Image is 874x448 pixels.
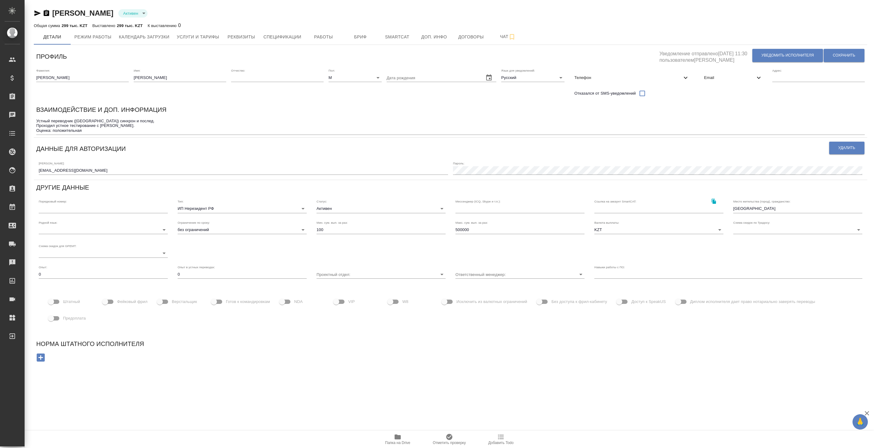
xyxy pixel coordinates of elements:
textarea: Устный переводчик ([GEOGRAPHIC_DATA]) синхрон и послед. Проходил устное тестирование с [PERSON_NA... [36,119,865,133]
span: W8 [402,299,408,305]
p: 299 тыс. KZT [61,23,87,28]
div: 0 [148,22,181,29]
span: Спецификации [263,33,301,41]
span: Исключить из валютных ограничений [456,299,527,305]
label: Пароль: [453,162,464,165]
label: Статус: [317,200,327,203]
button: 🙏 [852,414,868,430]
span: Чат [493,33,523,41]
span: Доп. инфо [419,33,449,41]
button: Open [577,270,585,279]
div: ИП Нерезидент РФ [178,204,307,213]
label: Имя: [134,69,140,72]
div: Активен [118,9,148,18]
span: Телефон [574,75,682,81]
button: Сохранить [824,49,864,62]
label: Фамилия: [36,69,50,72]
h5: Уведомление отправлено [DATE] 11:30 пользователем [PERSON_NAME] [659,47,752,64]
span: Предоплата [63,315,86,321]
h6: Профиль [36,52,67,61]
label: Навыки работы с ПО: [594,265,625,269]
label: Пол: [329,69,335,72]
p: 299 тыс. KZT [117,23,143,28]
span: Email [704,75,755,81]
label: Язык для уведомлений: [501,69,535,72]
label: Ограничение по сроку: [178,221,210,224]
button: Скопировать ссылку [707,195,720,207]
div: без ограничений [178,226,307,234]
button: Активен [121,11,140,16]
span: Уведомить исполнителя [762,53,814,58]
span: Штатный [63,299,80,305]
a: [PERSON_NAME] [52,9,113,17]
span: Верстальщик [172,299,197,305]
span: Отказался от SMS-уведомлений [574,90,636,96]
label: Порядковый номер: [39,200,67,203]
p: К выставлению [148,23,178,28]
label: Схема скидок для GPEMT: [39,245,77,248]
div: Телефон [569,71,694,84]
label: Место жительства (город), гражданство: [733,200,790,203]
span: Детали [37,33,67,41]
h6: Данные для авторизации [36,144,126,154]
span: Без доступа к фрил-кабинету [551,299,607,305]
button: Удалить [829,142,864,154]
button: Open [438,270,446,279]
span: Фейковый фрил [117,299,148,305]
span: Услуги и тарифы [177,33,219,41]
span: Удалить [838,145,855,151]
div: Русский [501,73,565,82]
span: Договоры [456,33,486,41]
label: Валюта выплаты: [594,221,619,224]
div: Активен [317,204,446,213]
span: 🙏 [855,415,865,428]
button: Скопировать ссылку для ЯМессенджера [34,10,41,17]
button: Добавить [32,351,49,364]
span: Сохранить [833,53,855,58]
label: Мессенджер (ICQ, Skype и т.п.): [455,200,501,203]
label: [PERSON_NAME]: [39,162,65,165]
label: Макс. сум. вып. за раз: [455,221,488,224]
span: Доступ к SpeakUS [631,299,666,305]
span: Бриф [346,33,375,41]
span: Режим работы [74,33,112,41]
label: Тип: [178,200,183,203]
label: Опыт: [39,265,47,269]
span: Готов к командировкам [226,299,270,305]
span: Диплом исполнителя дает право нотариально заверять переводы [690,299,815,305]
svg: Подписаться [508,33,516,41]
span: Smartcat [383,33,412,41]
div: М [329,73,382,82]
div: Email [699,71,767,84]
p: Выставлено [93,23,117,28]
span: Работы [309,33,338,41]
label: Мин. сум. вып. за раз: [317,221,348,224]
span: Календарь загрузки [119,33,170,41]
span: Реквизиты [226,33,256,41]
div: KZT [594,226,723,234]
label: Адрес: [772,69,782,72]
p: Общая сумма [34,23,61,28]
h6: Другие данные [36,183,89,192]
h6: Взаимодействие и доп. информация [36,105,167,115]
label: Схема скидок по Традосу: [733,221,770,224]
button: Уведомить исполнителя [752,49,823,62]
span: NDA [294,299,303,305]
label: Ссылка на аккаунт SmartCAT: [594,200,636,203]
span: VIP [348,299,355,305]
h6: Норма штатного исполнителя [36,339,865,349]
label: Отчество: [231,69,245,72]
label: Родной язык: [39,221,57,224]
button: Скопировать ссылку [43,10,50,17]
label: Опыт в устных переводах: [178,265,215,269]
